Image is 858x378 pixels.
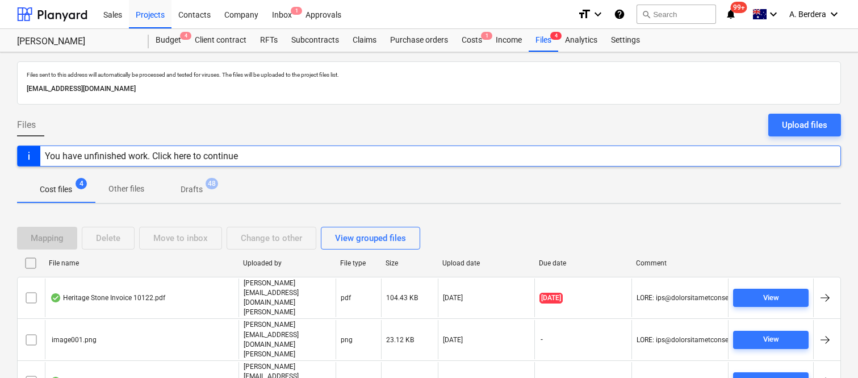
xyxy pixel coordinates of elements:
[108,183,144,195] p: Other files
[591,7,605,21] i: keyboard_arrow_down
[341,294,351,302] div: pdf
[614,7,625,21] i: Knowledge base
[253,29,284,52] a: RFTs
[763,292,779,305] div: View
[733,331,809,349] button: View
[244,279,331,318] p: [PERSON_NAME][EMAIL_ADDRESS][DOMAIN_NAME][PERSON_NAME]
[50,336,97,344] div: image001.png
[180,32,191,40] span: 4
[321,227,420,250] button: View grouped files
[789,10,826,19] span: A. Berdera
[443,336,463,344] div: [DATE]
[801,323,858,378] iframe: Chat Widget
[443,294,463,302] div: [DATE]
[383,29,455,52] a: Purchase orders
[539,335,544,344] span: -
[346,29,383,52] a: Claims
[529,29,558,52] a: Files4
[386,336,414,344] div: 23.12 KB
[489,29,529,52] a: Income
[341,336,353,344] div: png
[725,7,736,21] i: notifications
[386,294,418,302] div: 104.43 KB
[731,2,747,13] span: 99+
[442,259,530,267] div: Upload date
[291,7,302,15] span: 1
[763,333,779,346] div: View
[206,178,218,189] span: 48
[481,32,492,40] span: 1
[782,118,827,132] div: Upload files
[558,29,604,52] a: Analytics
[40,184,72,196] p: Cost files
[550,32,562,40] span: 4
[827,7,841,21] i: keyboard_arrow_down
[17,118,36,132] span: Files
[50,293,165,302] div: Heritage Stone Invoice 10122.pdf
[149,29,188,52] div: Budget
[604,29,647,52] a: Settings
[243,259,331,267] div: Uploaded by
[335,231,406,246] div: View grouped files
[17,36,135,48] div: [PERSON_NAME]
[27,71,831,78] p: Files sent to this address will automatically be processed and tested for viruses. The files will...
[76,178,87,189] span: 4
[637,5,716,24] button: Search
[455,29,489,52] div: Costs
[386,259,433,267] div: Size
[49,259,234,267] div: File name
[733,289,809,307] button: View
[768,114,841,136] button: Upload files
[188,29,253,52] a: Client contract
[539,259,627,267] div: Due date
[27,83,831,95] p: [EMAIL_ADDRESS][DOMAIN_NAME]
[284,29,346,52] a: Subcontracts
[50,293,61,302] div: OCR finished
[642,10,651,19] span: search
[45,151,238,161] div: You have unfinished work. Click here to continue
[149,29,188,52] a: Budget4
[181,184,203,196] p: Drafts
[529,29,558,52] div: Files
[340,259,376,267] div: File type
[539,293,563,304] span: [DATE]
[636,259,724,267] div: Comment
[455,29,489,52] a: Costs1
[767,7,780,21] i: keyboard_arrow_down
[244,320,331,359] p: [PERSON_NAME][EMAIL_ADDRESS][DOMAIN_NAME][PERSON_NAME]
[577,7,591,21] i: format_size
